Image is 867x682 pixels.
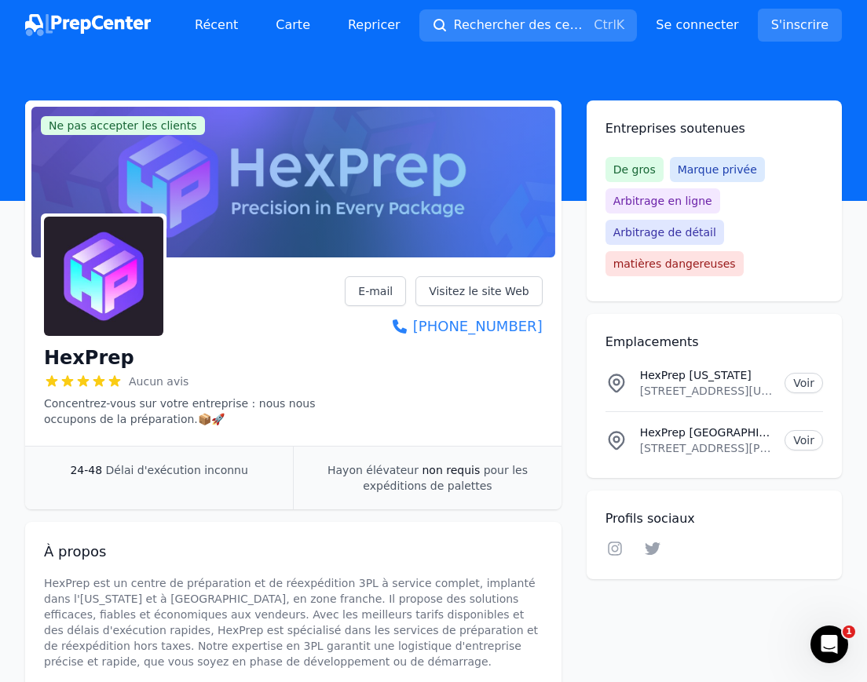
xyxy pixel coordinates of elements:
[44,543,106,560] font: À propos
[348,17,401,32] font: Repricer
[613,195,712,207] font: Arbitrage en ligne
[358,285,393,297] font: E-mail
[613,226,716,239] font: Arbitrage de détail
[616,17,625,32] kbd: K
[327,464,419,476] font: Hayon élévateur
[846,626,852,636] font: 1
[605,334,699,349] font: Emplacements
[640,369,752,381] font: HexPrep [US_STATE]
[640,426,805,439] font: HexPrep [GEOGRAPHIC_DATA]
[106,464,248,476] font: Délai d'exécution inconnu
[70,464,102,476] font: 24-48
[594,17,616,32] kbd: Ctrl
[129,375,188,388] font: Aucun avis
[678,163,757,176] font: Marque privée
[195,17,238,32] font: Récent
[345,276,406,306] a: E-mail
[422,464,480,476] font: non requis
[785,430,823,450] a: Voir
[454,17,699,32] font: Rechercher des centres de préparation
[656,16,738,35] a: Se connecter
[335,9,413,41] a: Repricer
[263,9,323,41] a: Carte
[345,315,542,337] a: [PHONE_NUMBER]
[785,373,823,393] a: Voir
[656,17,738,32] font: Se connecter
[758,9,842,42] a: S'inscrire
[810,625,848,663] iframe: Chat en direct par interphone
[44,347,134,369] font: HexPrep
[49,119,197,132] font: Ne pas accepter les clients
[793,377,814,389] font: Voir
[413,318,543,334] font: [PHONE_NUMBER]
[605,121,745,136] font: Entreprises soutenues
[613,163,656,176] font: De gros
[44,397,315,425] font: Concentrez-vous sur votre entreprise : nous nous occupons de la préparation.📦🚀
[276,17,310,32] font: Carte
[44,217,163,336] img: HexPrep
[415,276,542,306] a: Visitez le site Web
[771,17,829,32] font: S'inscrire
[44,577,542,668] font: HexPrep est un centre de préparation et de réexpédition 3PL à service complet, implanté dans l'[U...
[419,9,638,42] button: Rechercher des centres de préparationCtrlK
[605,511,695,526] font: Profils sociaux
[25,14,151,36] img: Centre de préparation
[182,9,251,41] a: Récent
[613,257,736,270] font: matières dangereuses
[793,434,814,447] font: Voir
[640,385,811,397] font: [STREET_ADDRESS][US_STATE]
[429,285,529,297] font: Visitez le site Web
